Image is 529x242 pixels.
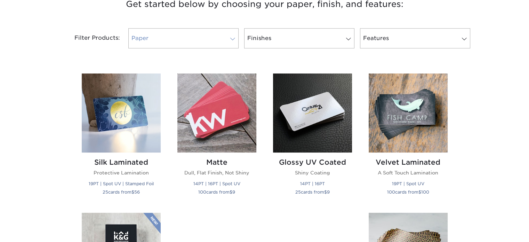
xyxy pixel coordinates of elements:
p: Shiny Coating [273,169,352,176]
span: 100 [198,189,206,195]
a: Finishes [244,28,354,48]
a: Matte Business Cards Matte Dull, Flat Finish, Not Shiny 14PT | 16PT | Spot UV 100cards from$9 [177,73,256,204]
small: 14PT | 16PT [300,181,325,186]
small: 14PT | 16PT | Spot UV [193,181,240,186]
a: Features [360,28,470,48]
h2: Matte [177,158,256,166]
span: 9 [327,189,330,195]
a: Silk Laminated Business Cards Silk Laminated Protective Lamination 19PT | Spot UV | Stamped Foil ... [82,73,161,204]
img: Silk Laminated Business Cards [82,73,161,153]
span: $ [418,189,421,195]
p: A Soft Touch Lamination [369,169,448,176]
span: 56 [134,189,140,195]
span: 25 [103,189,108,195]
span: 25 [295,189,301,195]
img: Matte Business Cards [177,73,256,153]
a: Paper [128,28,239,48]
span: 100 [387,189,395,195]
small: cards from [103,189,140,195]
a: Velvet Laminated Business Cards Velvet Laminated A Soft Touch Lamination 19PT | Spot UV 100cards ... [369,73,448,204]
small: 19PT | Spot UV | Stamped Foil [89,181,154,186]
span: $ [230,189,232,195]
small: cards from [198,189,235,195]
span: 100 [421,189,429,195]
small: cards from [387,189,429,195]
p: Protective Lamination [82,169,161,176]
span: $ [131,189,134,195]
span: 9 [232,189,235,195]
h2: Silk Laminated [82,158,161,166]
p: Dull, Flat Finish, Not Shiny [177,169,256,176]
h2: Velvet Laminated [369,158,448,166]
small: 19PT | Spot UV [392,181,424,186]
img: Velvet Laminated Business Cards [369,73,448,153]
div: Filter Products: [56,28,126,48]
a: Glossy UV Coated Business Cards Glossy UV Coated Shiny Coating 14PT | 16PT 25cards from$9 [273,73,352,204]
small: cards from [295,189,330,195]
img: Glossy UV Coated Business Cards [273,73,352,153]
h2: Glossy UV Coated [273,158,352,166]
img: New Product [143,213,161,234]
span: $ [324,189,327,195]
